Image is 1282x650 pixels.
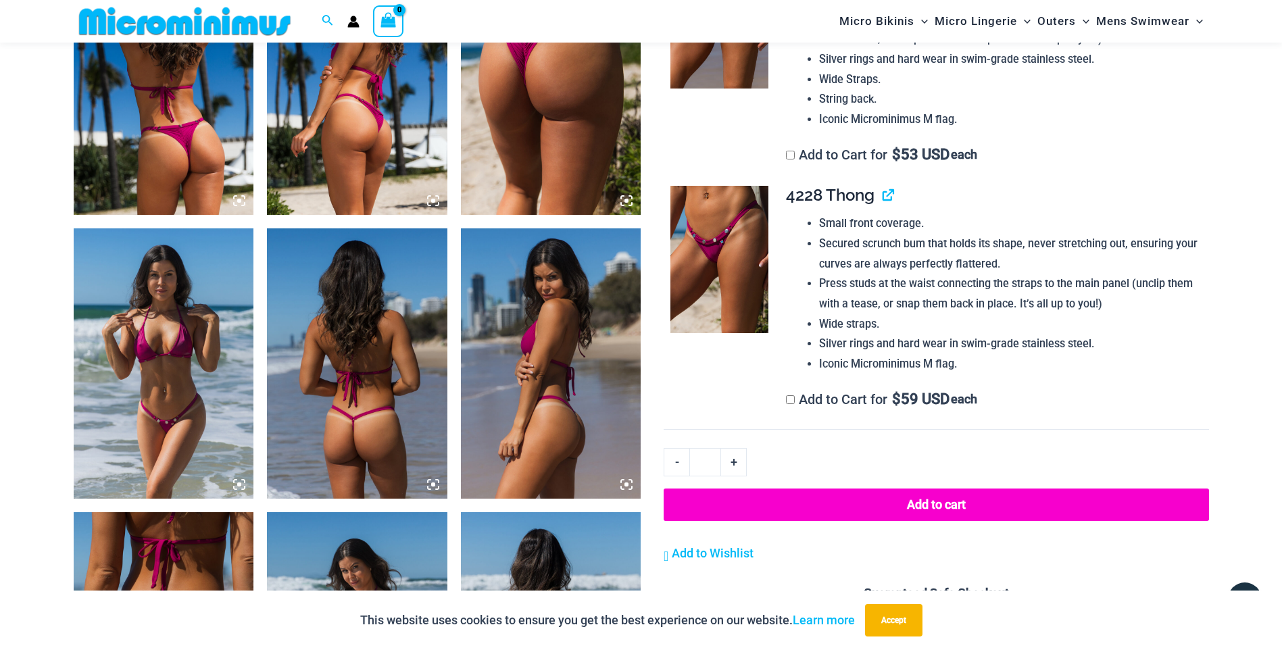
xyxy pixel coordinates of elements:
li: Secured scrunch bum that holds its shape, never stretching out, ensuring your curves are always p... [819,234,1198,274]
span: Menu Toggle [1189,4,1203,39]
li: Silver rings and hard wear in swim-grade stainless steel. [819,49,1198,70]
span: Menu Toggle [1076,4,1089,39]
span: 53 USD [892,148,950,161]
a: Account icon link [347,16,360,28]
span: Micro Lingerie [935,4,1017,39]
p: This website uses cookies to ensure you get the best experience on our website. [360,610,855,630]
img: MM SHOP LOGO FLAT [74,6,296,36]
a: Mens SwimwearMenu ToggleMenu Toggle [1093,4,1206,39]
li: Small front coverage. [819,214,1198,234]
span: Add to Wishlist [672,546,754,560]
a: - [664,448,689,476]
img: Tight Rope Pink 319 Top 4212 Micro [461,228,641,499]
span: 59 USD [892,393,950,406]
span: each [951,148,977,161]
a: + [721,448,747,476]
label: Add to Cart for [786,147,977,163]
a: Micro BikinisMenu ToggleMenu Toggle [836,4,931,39]
li: Silver rings and hard wear in swim-grade stainless steel. [819,334,1198,354]
a: Micro LingerieMenu ToggleMenu Toggle [931,4,1034,39]
img: Tight Rope Pink 319 Top 4212 Micro [74,228,254,499]
input: Add to Cart for$59 USD each [786,395,795,404]
span: 4228 Thong [786,185,874,205]
nav: Site Navigation [834,2,1209,41]
span: Micro Bikinis [839,4,914,39]
span: Mens Swimwear [1096,4,1189,39]
span: Outers [1037,4,1076,39]
li: Iconic Microminimus M flag. [819,354,1198,374]
span: $ [892,391,901,407]
img: Tight Rope Pink 319 Top 4212 Micro [267,228,447,499]
input: Product quantity [689,448,721,476]
a: Search icon link [322,13,334,30]
button: Add to cart [664,489,1208,521]
label: Add to Cart for [786,391,977,407]
a: OutersMenu ToggleMenu Toggle [1034,4,1093,39]
span: $ [892,146,901,163]
input: Add to Cart for$53 USD each [786,151,795,159]
span: Menu Toggle [914,4,928,39]
li: Wide Straps. [819,70,1198,90]
li: String back. [819,89,1198,109]
button: Accept [865,604,922,636]
li: Press studs at the waist connecting the straps to the main panel (unclip them with a tease, or sn... [819,274,1198,314]
img: Tight Rope Pink 4228 Thong [670,186,768,333]
li: Iconic Microminimus M flag. [819,109,1198,130]
legend: Guaranteed Safe Checkout [858,583,1014,603]
li: Wide straps. [819,314,1198,334]
a: Learn more [793,613,855,627]
a: Add to Wishlist [664,543,754,564]
span: Menu Toggle [1017,4,1031,39]
span: each [951,393,977,406]
a: View Shopping Cart, empty [373,5,404,36]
